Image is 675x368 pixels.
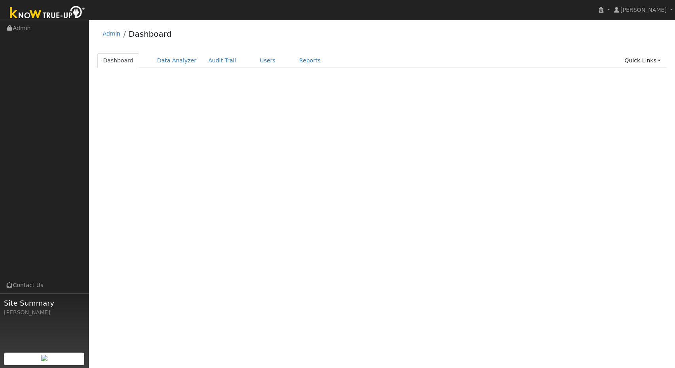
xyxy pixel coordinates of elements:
[620,7,667,13] span: [PERSON_NAME]
[293,53,327,68] a: Reports
[151,53,202,68] a: Data Analyzer
[129,29,172,39] a: Dashboard
[202,53,242,68] a: Audit Trail
[41,355,47,361] img: retrieve
[254,53,282,68] a: Users
[97,53,140,68] a: Dashboard
[4,308,85,317] div: [PERSON_NAME]
[618,53,667,68] a: Quick Links
[103,30,121,37] a: Admin
[6,4,89,22] img: Know True-Up
[4,298,85,308] span: Site Summary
